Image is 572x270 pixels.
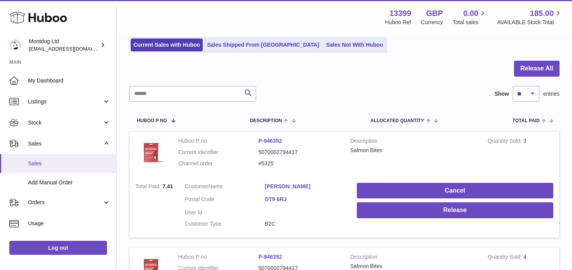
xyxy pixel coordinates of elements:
[28,77,111,84] span: My Dashboard
[265,220,345,228] dd: B2C
[323,39,386,51] a: Sales Not With Huboo
[350,147,476,154] div: Salmon Bites
[178,253,258,261] dt: Huboo P no
[421,19,443,26] div: Currency
[135,183,162,191] strong: Total Paid
[137,118,167,123] span: Huboo P no
[185,183,209,189] span: Customer
[29,46,114,52] span: [EMAIL_ADDRESS][DOMAIN_NAME]
[426,8,443,19] strong: GBP
[135,137,167,168] img: 133991707147346.jpg
[204,39,322,51] a: Sales Shipped From [GEOGRAPHIC_DATA]
[178,149,258,156] dt: Current identifier
[28,220,111,227] span: Usage
[370,118,424,123] span: ALLOCATED Quantity
[453,8,487,26] a: 0.00 Total sales
[350,263,476,270] div: Salmon Bites
[385,19,411,26] div: Huboo Ref
[390,8,411,19] strong: 13399
[28,140,102,147] span: Sales
[530,8,554,19] span: 185.00
[28,119,102,126] span: Stock
[497,8,563,26] a: 185.00 AVAILABLE Stock Total
[250,118,282,123] span: Description
[185,209,265,216] dt: User Id
[28,179,111,186] span: Add Manual Order
[453,19,487,26] span: Total sales
[350,253,476,263] strong: Description
[28,199,102,206] span: Orders
[178,160,258,167] dt: Channel order
[178,137,258,145] dt: Huboo P no
[28,98,102,105] span: Listings
[131,39,203,51] a: Current Sales with Huboo
[185,220,265,228] dt: Customer Type
[357,183,553,199] button: Cancel
[543,90,560,98] span: entries
[514,61,560,77] button: Release All
[488,138,523,146] strong: Quantity Sold
[495,90,509,98] label: Show
[512,118,540,123] span: Total paid
[162,183,173,189] span: 7.41
[265,183,345,190] a: [PERSON_NAME]
[258,149,339,156] dd: 5070002794417
[258,160,339,167] dd: #5325
[28,160,111,167] span: Sales
[357,202,553,218] button: Release
[488,254,523,262] strong: Quantity Sold
[258,254,282,260] a: P-946352
[463,8,479,19] span: 0.00
[185,183,265,192] dt: Name
[482,131,559,177] td: 3
[9,241,107,255] a: Log out
[9,39,21,51] img: joy@wildpack.com
[497,19,563,26] span: AVAILABLE Stock Total
[265,196,345,203] a: DT9 6RJ
[185,196,265,205] dt: Postal Code
[350,137,476,147] strong: Description
[258,138,282,144] a: P-946352
[29,38,99,53] div: Montdog Ltd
